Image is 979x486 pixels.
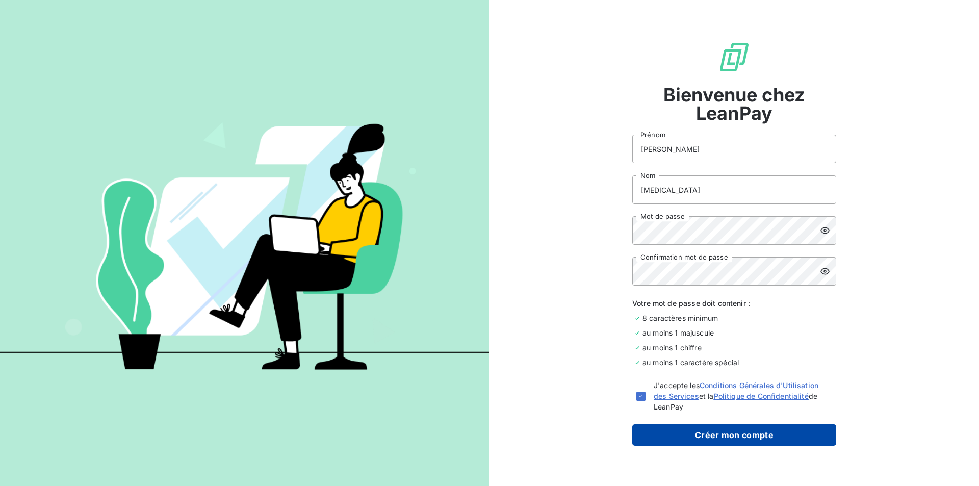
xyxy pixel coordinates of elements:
[654,380,832,412] span: J'accepte les et la de LeanPay
[654,381,818,400] a: Conditions Générales d'Utilisation des Services
[632,424,836,446] button: Créer mon compte
[642,342,702,353] span: au moins 1 chiffre
[718,41,751,73] img: logo sigle
[714,392,809,400] a: Politique de Confidentialité
[642,357,739,368] span: au moins 1 caractère spécial
[632,135,836,163] input: placeholder
[632,86,836,122] span: Bienvenue chez LeanPay
[632,298,836,309] span: Votre mot de passe doit contenir :
[632,175,836,204] input: placeholder
[642,327,714,338] span: au moins 1 majuscule
[642,313,718,323] span: 8 caractères minimum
